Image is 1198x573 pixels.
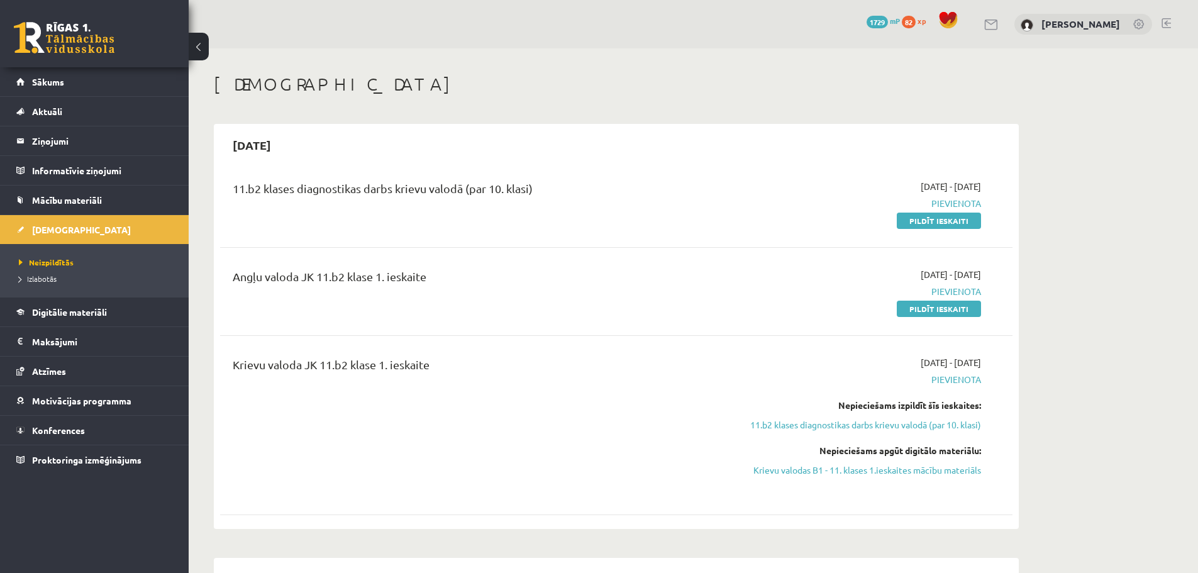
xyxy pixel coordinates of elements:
[16,215,173,244] a: [DEMOGRAPHIC_DATA]
[32,106,62,117] span: Aktuāli
[233,180,725,203] div: 11.b2 klases diagnostikas darbs krievu valodā (par 10. klasi)
[220,130,284,160] h2: [DATE]
[16,445,173,474] a: Proktoringa izmēģinājums
[14,22,114,53] a: Rīgas 1. Tālmācības vidusskola
[233,356,725,379] div: Krievu valoda JK 11.b2 klase 1. ieskaite
[897,213,981,229] a: Pildīt ieskaiti
[32,126,173,155] legend: Ziņojumi
[32,327,173,356] legend: Maksājumi
[32,454,141,465] span: Proktoringa izmēģinājums
[744,464,981,477] a: Krievu valodas B1 - 11. klases 1.ieskaites mācību materiāls
[32,395,131,406] span: Motivācijas programma
[918,16,926,26] span: xp
[32,425,85,436] span: Konferences
[19,257,176,268] a: Neizpildītās
[16,67,173,96] a: Sākums
[32,76,64,87] span: Sākums
[902,16,932,26] a: 82 xp
[19,273,176,284] a: Izlabotās
[16,386,173,415] a: Motivācijas programma
[744,444,981,457] div: Nepieciešams apgūt digitālo materiālu:
[897,301,981,317] a: Pildīt ieskaiti
[16,156,173,185] a: Informatīvie ziņojumi
[744,418,981,431] a: 11.b2 klases diagnostikas darbs krievu valodā (par 10. klasi)
[233,268,725,291] div: Angļu valoda JK 11.b2 klase 1. ieskaite
[1041,18,1120,30] a: [PERSON_NAME]
[214,74,1019,95] h1: [DEMOGRAPHIC_DATA]
[16,416,173,445] a: Konferences
[32,156,173,185] legend: Informatīvie ziņojumi
[890,16,900,26] span: mP
[744,399,981,412] div: Nepieciešams izpildīt šīs ieskaites:
[921,268,981,281] span: [DATE] - [DATE]
[32,306,107,318] span: Digitālie materiāli
[16,126,173,155] a: Ziņojumi
[16,97,173,126] a: Aktuāli
[32,365,66,377] span: Atzīmes
[1021,19,1033,31] img: Ieva Marija Krepa
[32,224,131,235] span: [DEMOGRAPHIC_DATA]
[19,274,57,284] span: Izlabotās
[744,285,981,298] span: Pievienota
[32,194,102,206] span: Mācību materiāli
[744,373,981,386] span: Pievienota
[19,257,74,267] span: Neizpildītās
[902,16,916,28] span: 82
[16,327,173,356] a: Maksājumi
[744,197,981,210] span: Pievienota
[921,356,981,369] span: [DATE] - [DATE]
[16,357,173,386] a: Atzīmes
[16,298,173,326] a: Digitālie materiāli
[921,180,981,193] span: [DATE] - [DATE]
[16,186,173,214] a: Mācību materiāli
[867,16,888,28] span: 1729
[867,16,900,26] a: 1729 mP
